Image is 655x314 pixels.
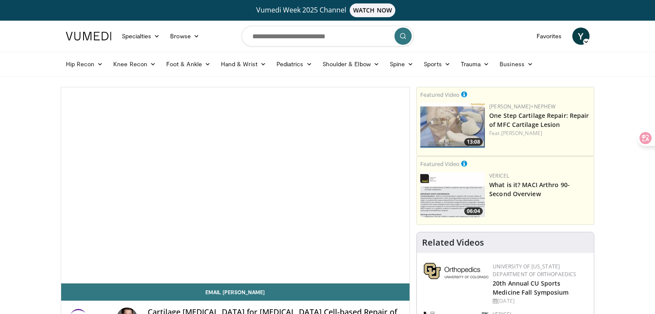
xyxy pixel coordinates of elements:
a: Business [494,55,538,73]
a: Pediatrics [271,55,317,73]
a: Specialties [117,28,165,45]
a: Hand & Wrist [216,55,271,73]
a: Vumedi Week 2025 ChannelWATCH NOW [67,3,588,17]
a: Shoulder & Elbow [317,55,385,73]
a: [PERSON_NAME]+Nephew [489,103,556,110]
small: Featured Video [420,160,459,168]
a: Spine [385,55,419,73]
img: 304fd00c-f6f9-4ade-ab23-6f82ed6288c9.150x105_q85_crop-smart_upscale.jpg [420,103,485,148]
input: Search topics, interventions [242,26,414,46]
span: 13:08 [464,138,483,146]
a: What is it? MACI Arthro 90-Second Overview [489,181,570,198]
a: [PERSON_NAME] [501,129,542,137]
a: Hip Recon [61,55,109,73]
h4: Related Videos [422,237,484,248]
div: [DATE] [493,297,587,305]
a: 20th Annual CU Sports Medicine Fall Symposium [493,279,568,296]
span: 06:04 [464,207,483,215]
a: Favorites [531,28,567,45]
a: One Step Cartilage Repair: Repair of MFC Cartilage Lesion [489,111,589,129]
a: 06:04 [420,172,485,217]
a: Foot & Ankle [161,55,216,73]
span: WATCH NOW [350,3,395,17]
a: Email [PERSON_NAME] [61,283,410,301]
a: University of [US_STATE] Department of Orthopaedics [493,263,576,278]
a: Browse [165,28,205,45]
a: Vericel [489,172,509,179]
a: Sports [419,55,456,73]
a: Y [572,28,590,45]
small: Featured Video [420,91,459,99]
img: 355603a8-37da-49b6-856f-e00d7e9307d3.png.150x105_q85_autocrop_double_scale_upscale_version-0.2.png [424,263,488,279]
a: 13:08 [420,103,485,148]
img: aa6cc8ed-3dbf-4b6a-8d82-4a06f68b6688.150x105_q85_crop-smart_upscale.jpg [420,172,485,217]
div: Feat. [489,129,590,137]
a: Knee Recon [108,55,161,73]
a: Trauma [456,55,495,73]
video-js: Video Player [61,87,410,283]
img: VuMedi Logo [66,32,112,40]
